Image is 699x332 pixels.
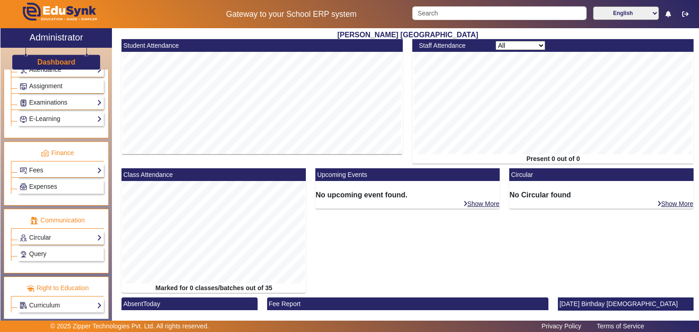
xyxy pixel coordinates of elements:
[592,320,648,332] a: Terms of Service
[0,28,112,48] a: Administrator
[26,284,35,292] img: rte.png
[29,250,46,257] span: Query
[117,30,699,39] h2: [PERSON_NAME] [GEOGRAPHIC_DATA]
[267,297,548,310] mat-card-header: Fee Report
[41,149,49,157] img: finance.png
[537,320,586,332] a: Privacy Policy
[558,297,694,320] mat-card-header: [DATE] Birthday [DEMOGRAPHIC_DATA] (Thu)
[20,83,27,90] img: Assignments.png
[122,168,306,181] mat-card-header: Class Attendance
[51,322,209,331] p: © 2025 Zipper Technologies Pvt. Ltd. All rights reserved.
[29,82,62,90] span: Assignment
[30,32,83,43] h2: Administrator
[412,154,694,164] div: Present 0 out of 0
[463,200,500,208] a: Show More
[11,283,104,293] p: Right to Education
[37,57,76,67] a: Dashboard
[315,168,500,181] mat-card-header: Upcoming Events
[37,58,76,66] h3: Dashboard
[11,148,104,158] p: Finance
[20,183,27,190] img: Payroll.png
[509,191,694,199] h6: No Circular found
[180,10,403,19] h5: Gateway to your School ERP system
[20,249,102,259] a: Query
[20,251,27,258] img: Support-tickets.png
[122,283,306,293] div: Marked for 0 classes/batches out of 35
[11,216,104,225] p: Communication
[20,181,102,192] a: Expenses
[122,39,403,52] mat-card-header: Student Attendance
[20,81,102,91] a: Assignment
[30,216,38,225] img: communication.png
[414,41,491,50] div: Staff Attendance
[657,200,694,208] a: Show More
[509,168,694,181] mat-card-header: Circular
[412,6,586,20] input: Search
[315,191,500,199] h6: No upcoming event found.
[122,297,258,310] mat-card-header: AbsentToday
[29,183,57,190] span: Expenses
